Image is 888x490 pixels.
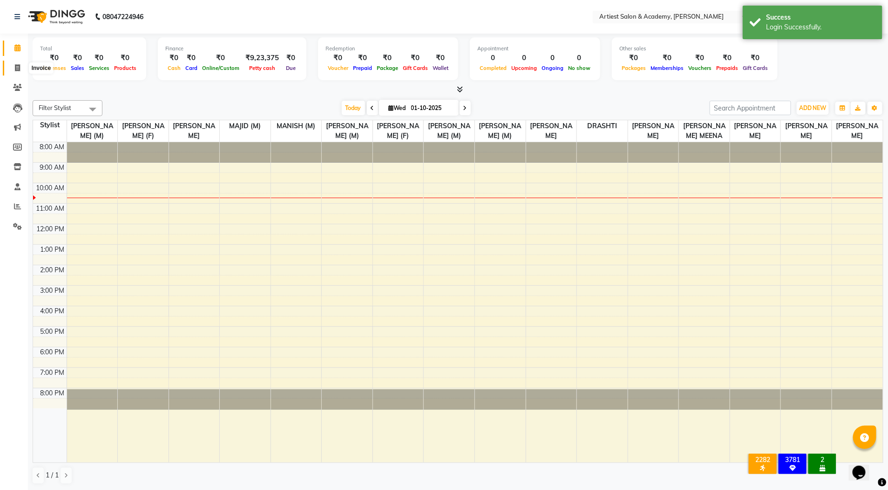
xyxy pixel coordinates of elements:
div: 0 [477,53,509,63]
div: 11:00 AM [34,204,67,214]
span: [PERSON_NAME] (F) [373,120,424,142]
div: Redemption [325,45,451,53]
span: Wed [386,104,408,111]
div: 0 [509,53,539,63]
button: ADD NEW [797,102,829,115]
div: 2282 [751,455,775,464]
div: ₹0 [165,53,183,63]
span: 1 / 1 [46,470,59,480]
div: Success [766,13,875,22]
div: 12:00 PM [35,224,67,234]
div: 2 [810,455,834,464]
span: [PERSON_NAME] [730,120,781,142]
span: Vouchers [686,65,714,71]
span: [PERSON_NAME] (M) [67,120,118,142]
div: ₹0 [183,53,200,63]
div: 1:00 PM [39,245,67,255]
div: 0 [566,53,593,63]
div: ₹0 [283,53,299,63]
div: 8:00 PM [39,388,67,398]
span: Services [87,65,112,71]
span: [PERSON_NAME] [628,120,679,142]
span: Completed [477,65,509,71]
div: ₹0 [648,53,686,63]
div: 8:00 AM [38,142,67,152]
span: Gift Cards [740,65,770,71]
div: 10:00 AM [34,183,67,193]
div: ₹0 [87,53,112,63]
div: ₹0 [430,53,451,63]
span: [PERSON_NAME] (M) [322,120,373,142]
div: 9:00 AM [38,163,67,173]
div: ₹0 [112,53,139,63]
span: Wallet [430,65,451,71]
div: Stylist [33,120,67,130]
span: [PERSON_NAME] MEENA [679,120,730,142]
span: [PERSON_NAME] [781,120,832,142]
div: 4:00 PM [39,306,67,316]
div: 6:00 PM [39,347,67,357]
div: ₹0 [740,53,770,63]
div: ₹0 [351,53,374,63]
span: Cash [165,65,183,71]
div: Finance [165,45,299,53]
span: Memberships [648,65,686,71]
span: Package [374,65,400,71]
div: 3:00 PM [39,286,67,296]
span: [PERSON_NAME] (M) [475,120,526,142]
div: 5:00 PM [39,327,67,337]
div: 0 [539,53,566,63]
div: Appointment [477,45,593,53]
input: 2025-10-01 [408,101,455,115]
div: Other sales [619,45,770,53]
span: Today [342,101,365,115]
span: [PERSON_NAME] [832,120,883,142]
div: ₹0 [686,53,714,63]
span: Due [284,65,298,71]
img: logo [24,4,88,30]
span: Voucher [325,65,351,71]
div: Invoice [29,62,53,74]
span: Products [112,65,139,71]
div: ₹0 [40,53,68,63]
iframe: chat widget [849,453,879,481]
span: Sales [68,65,87,71]
span: Filter Stylist [39,104,71,111]
span: Prepaid [351,65,374,71]
div: ₹0 [714,53,740,63]
b: 08047224946 [102,4,143,30]
div: ₹0 [68,53,87,63]
div: ₹9,23,375 [242,53,283,63]
span: Packages [619,65,648,71]
span: [PERSON_NAME] [169,120,220,142]
span: Prepaids [714,65,740,71]
div: Total [40,45,139,53]
input: Search Appointment [710,101,791,115]
span: MAJID (M) [220,120,271,132]
span: Online/Custom [200,65,242,71]
span: [PERSON_NAME] (M) [424,120,475,142]
span: Ongoing [539,65,566,71]
div: 2:00 PM [39,265,67,275]
span: Gift Cards [400,65,430,71]
span: Petty cash [247,65,278,71]
span: Upcoming [509,65,539,71]
span: Card [183,65,200,71]
span: [PERSON_NAME] (F) [118,120,169,142]
div: ₹0 [400,53,430,63]
div: 3781 [780,455,805,464]
span: [PERSON_NAME] [526,120,577,142]
div: 7:00 PM [39,368,67,378]
span: No show [566,65,593,71]
div: ₹0 [374,53,400,63]
div: ₹0 [619,53,648,63]
span: ADD NEW [799,104,827,111]
div: Login Successfully. [766,22,875,32]
div: ₹0 [325,53,351,63]
span: MANISH (M) [271,120,322,132]
span: DRASHTI [577,120,628,132]
div: ₹0 [200,53,242,63]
